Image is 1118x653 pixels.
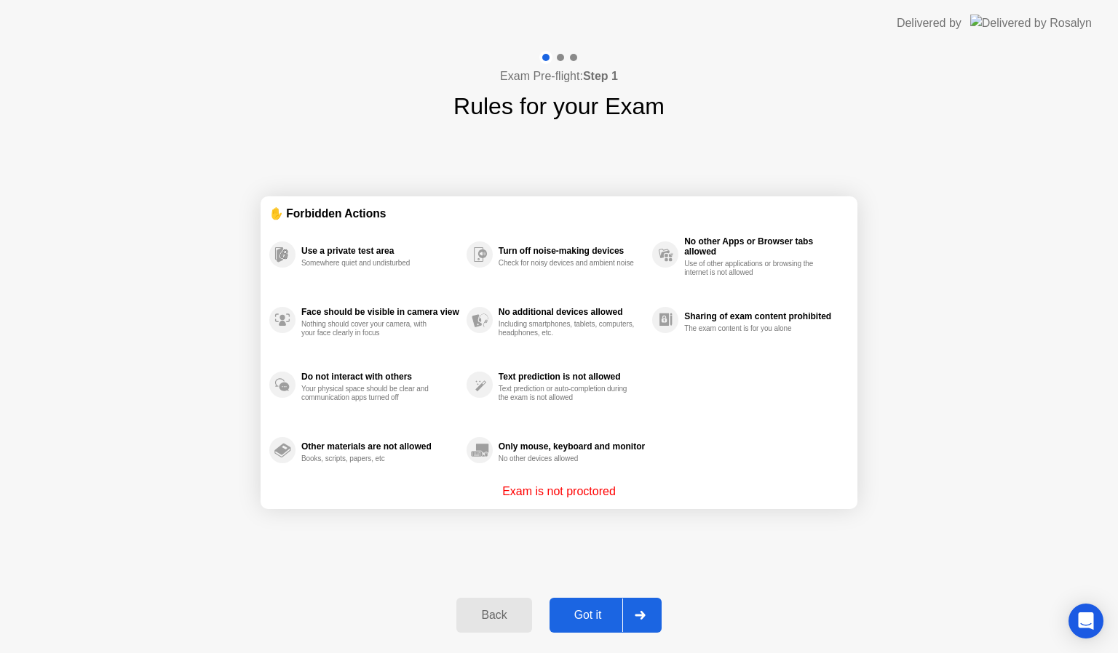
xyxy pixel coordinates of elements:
div: Nothing should cover your camera, with your face clearly in focus [301,320,439,337]
div: Turn off noise-making devices [499,246,645,256]
button: Back [456,598,531,633]
div: Books, scripts, papers, etc [301,454,439,463]
button: Got it [550,598,662,633]
div: ✋ Forbidden Actions [269,205,849,222]
div: Including smartphones, tablets, computers, headphones, etc. [499,320,636,337]
div: No other Apps or Browser tabs allowed [684,236,841,257]
div: Other materials are not allowed [301,441,459,452]
div: Somewhere quiet and undisturbed [301,259,439,268]
div: Only mouse, keyboard and monitor [499,441,645,452]
div: Back [461,609,527,622]
div: Got it [554,609,622,622]
div: The exam content is for you alone [684,324,822,333]
div: Text prediction is not allowed [499,372,645,382]
h1: Rules for your Exam [453,89,665,124]
div: Delivered by [897,15,962,32]
div: Use a private test area [301,246,459,256]
div: Face should be visible in camera view [301,307,459,317]
div: Do not interact with others [301,372,459,382]
div: Your physical space should be clear and communication apps turned off [301,385,439,402]
div: Check for noisy devices and ambient noise [499,259,636,268]
div: Open Intercom Messenger [1069,604,1103,638]
div: Sharing of exam content prohibited [684,311,841,321]
b: Step 1 [583,70,618,82]
div: No other devices allowed [499,454,636,463]
h4: Exam Pre-flight: [500,68,618,85]
img: Delivered by Rosalyn [970,15,1092,31]
div: Text prediction or auto-completion during the exam is not allowed [499,385,636,402]
div: No additional devices allowed [499,307,645,317]
div: Use of other applications or browsing the internet is not allowed [684,260,822,277]
p: Exam is not proctored [502,483,616,500]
